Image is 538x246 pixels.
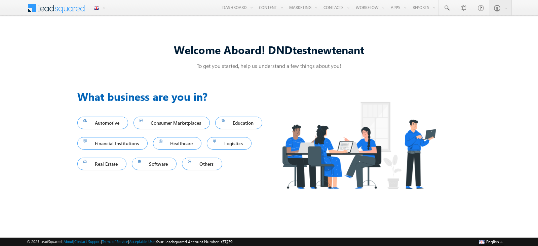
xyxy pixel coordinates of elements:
span: Education [221,118,256,127]
span: © 2025 LeadSquared | | | | | [27,239,232,245]
span: Consumer Marketplaces [140,118,204,127]
h3: What business are you in? [77,88,269,105]
a: About [64,239,73,244]
span: Financial Institutions [83,139,142,148]
span: 37239 [222,239,232,244]
a: Acceptable Use [129,239,155,244]
a: Terms of Service [102,239,128,244]
a: Contact Support [74,239,101,244]
span: Logistics [213,139,245,148]
button: English [477,238,504,246]
span: Your Leadsquared Account Number is [156,239,232,244]
span: Software [138,159,171,168]
div: Welcome Aboard! DNDtestnewtenant [77,42,461,57]
p: To get you started, help us understand a few things about you! [77,62,461,69]
span: Real Estate [83,159,120,168]
img: Industry.png [269,88,449,202]
span: Healthcare [159,139,196,148]
span: Others [188,159,216,168]
span: Automotive [83,118,122,127]
span: English [486,239,499,244]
